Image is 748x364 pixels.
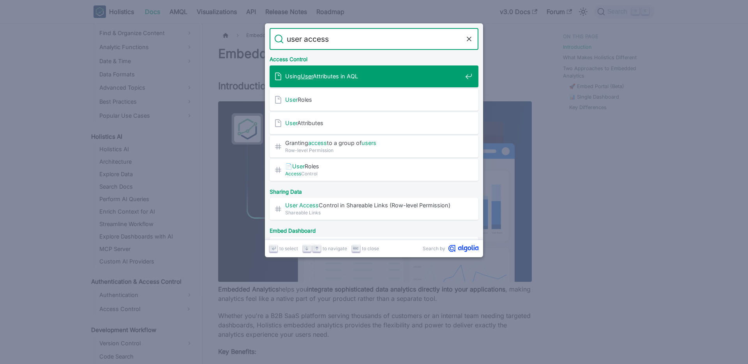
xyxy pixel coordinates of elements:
[285,72,462,80] span: Using Attributes in AQL
[285,120,297,126] mark: User
[299,202,319,209] mark: Access
[423,245,445,252] span: Search by
[285,170,462,177] span: Control
[270,159,478,181] a: 📄️UserRolesAccessControl
[270,112,478,134] a: UserAttributes
[268,221,480,237] div: Embed Dashboard
[270,237,478,259] a: How to restrict dataaccessbased onusers​Embedded Analytics - Permission Settings
[279,245,298,252] span: to select
[284,28,464,50] input: Search docs
[285,171,301,177] mark: Access
[268,182,480,198] div: Sharing Data
[270,136,478,157] a: Grantingaccessto a group ofusers​Row-level Permission
[362,140,376,146] mark: users
[304,246,310,251] svg: Arrow down
[292,163,305,170] mark: User
[285,147,462,154] span: Row-level Permission
[271,246,277,251] svg: Enter key
[308,140,327,146] mark: access
[285,163,462,170] span: 📄️ Roles
[270,89,478,111] a: UserRoles
[285,96,298,103] mark: User
[353,246,359,251] svg: Escape key
[323,245,347,252] span: to navigate
[270,65,478,87] a: UsingUserAttributes in AQL
[314,246,320,251] svg: Arrow up
[285,96,462,103] span: Roles
[362,245,379,252] span: to close
[423,245,478,252] a: Search byAlgolia
[285,209,462,216] span: Shareable Links
[285,119,462,127] span: Attributes
[285,202,298,209] mark: User
[270,198,478,220] a: User AccessControl in Shareable Links (Row-level Permission)​Shareable Links
[285,201,462,209] span: Control in Shareable Links (Row-level Permission)​
[464,34,474,44] button: Clear the query
[448,245,478,252] svg: Algolia
[268,50,480,65] div: Access Control
[285,139,462,147] span: Granting to a group of ​
[301,73,313,80] mark: User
